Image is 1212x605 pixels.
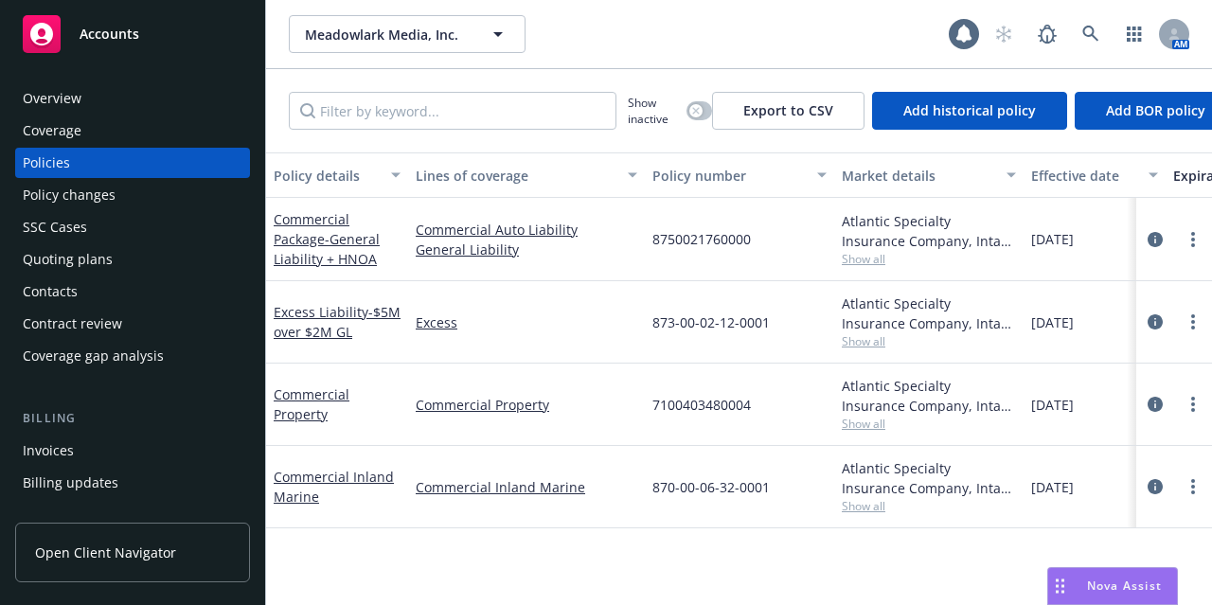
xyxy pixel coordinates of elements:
a: Commercial Auto Liability [416,220,637,240]
span: 873-00-02-12-0001 [652,312,770,332]
span: Add BOR policy [1106,101,1205,119]
a: Commercial Inland Marine [274,468,394,506]
span: Open Client Navigator [35,543,176,562]
a: circleInformation [1144,475,1167,498]
span: Show all [842,251,1016,267]
a: Invoices [15,436,250,466]
div: Coverage [23,116,81,146]
span: 8750021760000 [652,229,751,249]
a: Start snowing [985,15,1023,53]
div: Account charges [23,500,128,530]
span: [DATE] [1031,229,1074,249]
div: Invoices [23,436,74,466]
div: Overview [23,83,81,114]
a: Commercial Property [274,385,349,423]
div: Contract review [23,309,122,339]
button: Market details [834,152,1024,198]
a: Contract review [15,309,250,339]
button: Add historical policy [872,92,1067,130]
div: Policy details [274,166,380,186]
a: Excess [416,312,637,332]
button: Policy details [266,152,408,198]
span: [DATE] [1031,477,1074,497]
span: Accounts [80,27,139,42]
span: [DATE] [1031,312,1074,332]
a: more [1182,475,1204,498]
div: Atlantic Specialty Insurance Company, Intact Insurance, Take1 Insurance [842,376,1016,416]
div: Effective date [1031,166,1137,186]
a: Report a Bug [1028,15,1066,53]
span: Export to CSV [743,101,833,119]
span: Nova Assist [1087,578,1162,594]
button: Policy number [645,152,834,198]
div: Market details [842,166,995,186]
a: Contacts [15,276,250,307]
div: Quoting plans [23,244,113,275]
a: General Liability [416,240,637,259]
a: Commercial Package [274,210,380,268]
a: more [1182,228,1204,251]
a: Quoting plans [15,244,250,275]
button: Lines of coverage [408,152,645,198]
a: Policies [15,148,250,178]
div: Coverage gap analysis [23,341,164,371]
div: Lines of coverage [416,166,616,186]
a: Billing updates [15,468,250,498]
div: Policy number [652,166,806,186]
div: Policies [23,148,70,178]
span: Show all [842,498,1016,514]
span: Show all [842,333,1016,349]
span: 870-00-06-32-0001 [652,477,770,497]
a: Overview [15,83,250,114]
button: Nova Assist [1047,567,1178,605]
a: Accounts [15,8,250,61]
button: Meadowlark Media, Inc. [289,15,526,53]
a: Commercial Property [416,395,637,415]
div: Billing [15,409,250,428]
a: Commercial Inland Marine [416,477,637,497]
div: Atlantic Specialty Insurance Company, Intact Insurance, Take1 Insurance [842,294,1016,333]
div: Billing updates [23,468,118,498]
a: circleInformation [1144,393,1167,416]
span: Add historical policy [903,101,1036,119]
a: Coverage [15,116,250,146]
a: circleInformation [1144,311,1167,333]
button: Export to CSV [712,92,864,130]
a: more [1182,393,1204,416]
span: [DATE] [1031,395,1074,415]
a: Account charges [15,500,250,530]
button: Effective date [1024,152,1166,198]
a: circleInformation [1144,228,1167,251]
span: 7100403480004 [652,395,751,415]
div: SSC Cases [23,212,87,242]
a: more [1182,311,1204,333]
span: Show inactive [628,95,679,127]
span: Meadowlark Media, Inc. [305,25,469,44]
span: Show all [842,416,1016,432]
a: Policy changes [15,180,250,210]
div: Policy changes [23,180,116,210]
a: Search [1072,15,1110,53]
a: Excess Liability [274,303,401,341]
div: Atlantic Specialty Insurance Company, Intact Insurance, Take1 Insurance [842,211,1016,251]
div: Drag to move [1048,568,1072,604]
input: Filter by keyword... [289,92,616,130]
a: Switch app [1115,15,1153,53]
span: - General Liability + HNOA [274,230,380,268]
div: Atlantic Specialty Insurance Company, Intact Insurance, Take1 Insurance [842,458,1016,498]
a: SSC Cases [15,212,250,242]
a: Coverage gap analysis [15,341,250,371]
div: Contacts [23,276,78,307]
